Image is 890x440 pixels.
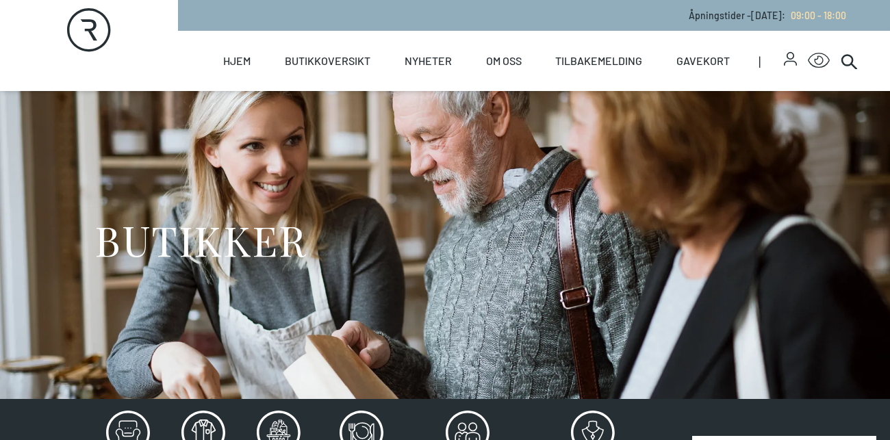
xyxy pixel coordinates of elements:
a: Butikkoversikt [285,31,370,91]
span: | [759,31,784,91]
a: Om oss [486,31,522,91]
a: Nyheter [405,31,452,91]
button: Open Accessibility Menu [808,50,830,72]
a: Tilbakemelding [555,31,642,91]
span: 09:00 - 18:00 [791,10,846,21]
a: Gavekort [676,31,730,91]
h1: BUTIKKER [94,214,306,266]
a: 09:00 - 18:00 [785,10,846,21]
a: Hjem [223,31,251,91]
p: Åpningstider - [DATE] : [689,8,846,23]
